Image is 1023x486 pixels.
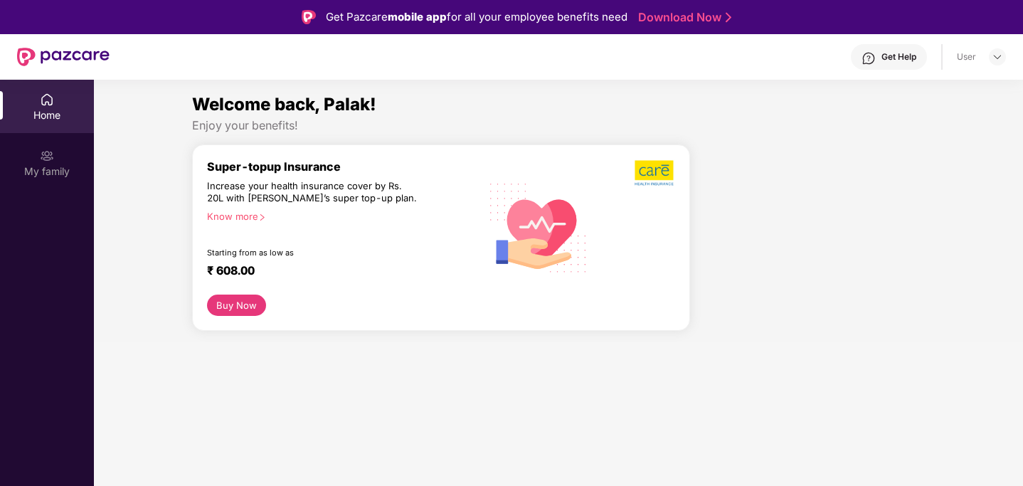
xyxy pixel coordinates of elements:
[862,51,876,65] img: svg+xml;base64,PHN2ZyBpZD0iSGVscC0zMngzMiIgeG1sbnM9Imh0dHA6Ly93d3cudzMub3JnLzIwMDAvc3ZnIiB3aWR0aD...
[40,149,54,163] img: svg+xml;base64,PHN2ZyB3aWR0aD0iMjAiIGhlaWdodD0iMjAiIHZpZXdCb3g9IjAgMCAyMCAyMCIgZmlsbD0ibm9uZSIgeG...
[957,51,976,63] div: User
[388,10,447,23] strong: mobile app
[480,167,598,286] img: svg+xml;base64,PHN2ZyB4bWxucz0iaHR0cDovL3d3dy53My5vcmcvMjAwMC9zdmciIHhtbG5zOnhsaW5rPSJodHRwOi8vd3...
[635,159,675,186] img: b5dec4f62d2307b9de63beb79f102df3.png
[992,51,1003,63] img: svg+xml;base64,PHN2ZyBpZD0iRHJvcGRvd24tMzJ4MzIiIHhtbG5zPSJodHRwOi8vd3d3LnczLm9yZy8yMDAwL3N2ZyIgd2...
[638,10,727,25] a: Download Now
[258,213,266,221] span: right
[726,10,731,25] img: Stroke
[207,211,472,221] div: Know more
[207,248,420,258] div: Starting from as low as
[17,48,110,66] img: New Pazcare Logo
[326,9,627,26] div: Get Pazcare for all your employee benefits need
[192,94,376,115] span: Welcome back, Palak!
[881,51,916,63] div: Get Help
[40,93,54,107] img: svg+xml;base64,PHN2ZyBpZD0iSG9tZSIgeG1sbnM9Imh0dHA6Ly93d3cudzMub3JnLzIwMDAvc3ZnIiB3aWR0aD0iMjAiIG...
[207,263,466,280] div: ₹ 608.00
[207,295,266,316] button: Buy Now
[302,10,316,24] img: Logo
[192,118,926,133] div: Enjoy your benefits!
[207,180,419,205] div: Increase your health insurance cover by Rs. 20L with [PERSON_NAME]’s super top-up plan.
[207,159,480,174] div: Super-topup Insurance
